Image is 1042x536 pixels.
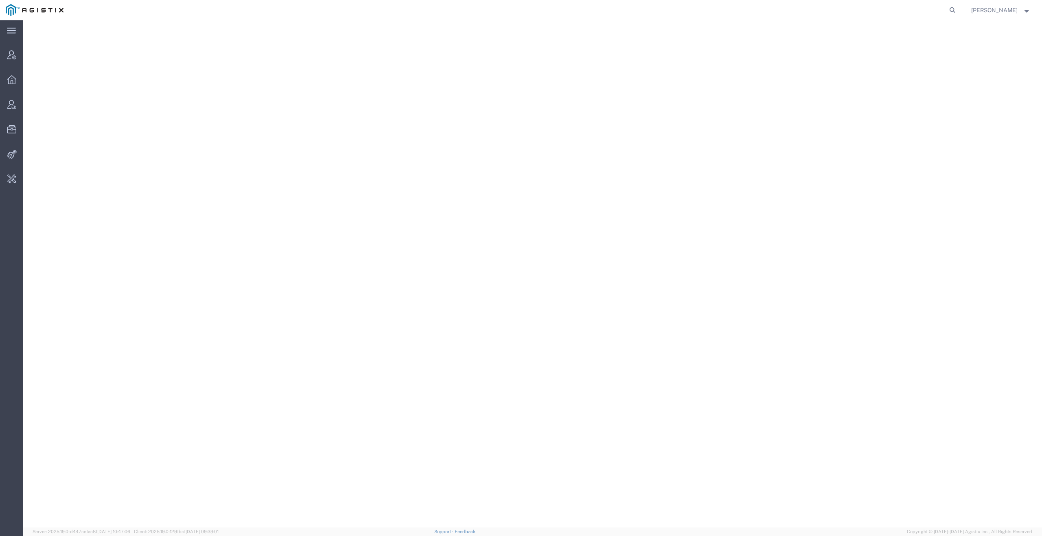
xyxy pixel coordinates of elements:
span: Server: 2025.19.0-d447cefac8f [33,529,130,534]
span: [DATE] 09:39:01 [186,529,219,534]
a: Feedback [455,529,475,534]
span: Client: 2025.19.0-129fbcf [134,529,219,534]
span: [DATE] 10:47:06 [97,529,130,534]
span: Copyright © [DATE]-[DATE] Agistix Inc., All Rights Reserved [907,528,1032,535]
a: Support [434,529,455,534]
span: Daria Moshkova [971,6,1018,15]
img: logo [6,4,63,16]
iframe: FS Legacy Container [23,20,1042,527]
button: [PERSON_NAME] [971,5,1031,15]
